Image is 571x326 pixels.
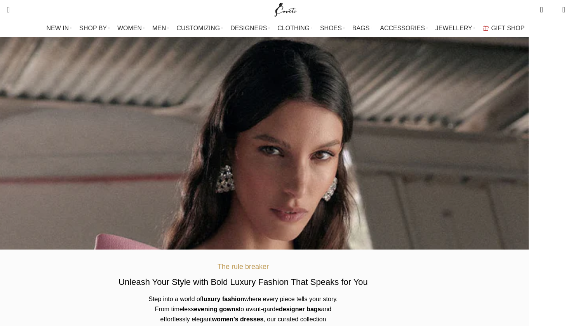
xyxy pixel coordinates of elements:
[194,306,239,312] b: evening gowns
[152,24,166,32] span: MEN
[550,8,556,14] span: 0
[380,21,428,36] a: ACCESSORIES
[212,316,264,323] b: women’s dresses
[320,24,342,32] span: SHOES
[117,21,144,36] a: WOMEN
[435,21,475,36] a: JEWELLERY
[118,276,368,288] h2: Unleash Your Style with Bold Luxury Fashion That Speaks for You
[536,2,547,17] a: 0
[79,24,107,32] span: SHOP BY
[380,24,425,32] span: ACCESSORIES
[549,2,557,17] div: My Wishlist
[177,24,220,32] span: CUSTOMIZING
[435,24,472,32] span: JEWELLERY
[277,24,310,32] span: CLOTHING
[483,21,525,36] a: GIFT SHOP
[541,4,547,10] span: 0
[2,21,569,36] div: Main navigation
[277,21,312,36] a: CLOTHING
[117,24,142,32] span: WOMEN
[47,24,69,32] span: NEW IN
[352,24,369,32] span: BAGS
[79,21,110,36] a: SHOP BY
[202,296,244,302] b: luxury fashion
[2,2,10,17] a: Search
[230,24,267,32] span: DESIGNERS
[47,21,72,36] a: NEW IN
[177,21,223,36] a: CUSTOMIZING
[491,24,525,32] span: GIFT SHOP
[152,21,169,36] a: MEN
[483,26,489,31] img: GiftBag
[320,21,345,36] a: SHOES
[230,21,270,36] a: DESIGNERS
[352,21,372,36] a: BAGS
[273,6,299,12] a: Site logo
[279,306,321,312] b: designer bags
